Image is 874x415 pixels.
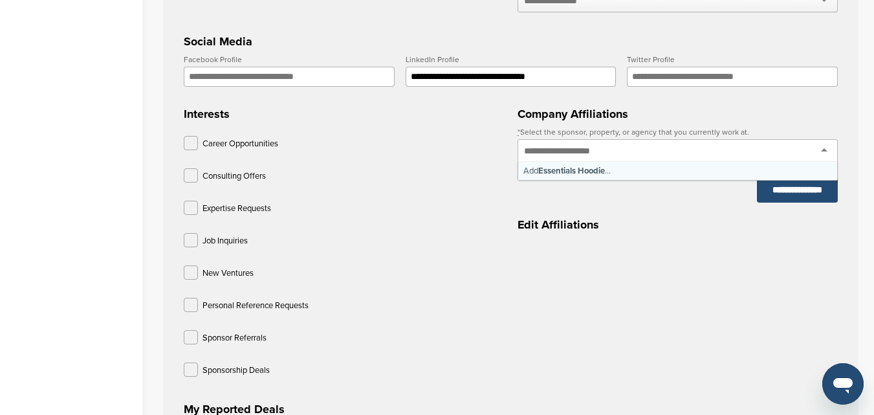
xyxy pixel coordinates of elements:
p: Sponsor Referrals [202,330,267,346]
label: LinkedIn Profile [406,56,616,63]
label: Select the sponsor, property, or agency that you currently work at. [518,128,838,136]
h3: Interests [184,105,504,123]
p: New Ventures [202,265,254,282]
p: Career Opportunities [202,136,278,152]
p: Personal Reference Requests [202,298,309,314]
iframe: Button to launch messaging window [822,363,864,405]
strong: Essentials Hoodie [538,166,605,176]
label: Twitter Profile [627,56,837,63]
h3: Company Affiliations [518,105,838,123]
p: Job Inquiries [202,233,248,249]
h3: Edit Affiliations [518,216,838,234]
div: Add … [518,162,837,180]
h3: Social Media [184,32,838,50]
abbr: required [518,128,520,137]
p: Sponsorship Deals [202,363,270,379]
p: Consulting Offers [202,168,266,185]
p: Expertise Requests [202,201,271,217]
label: Facebook Profile [184,56,394,63]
